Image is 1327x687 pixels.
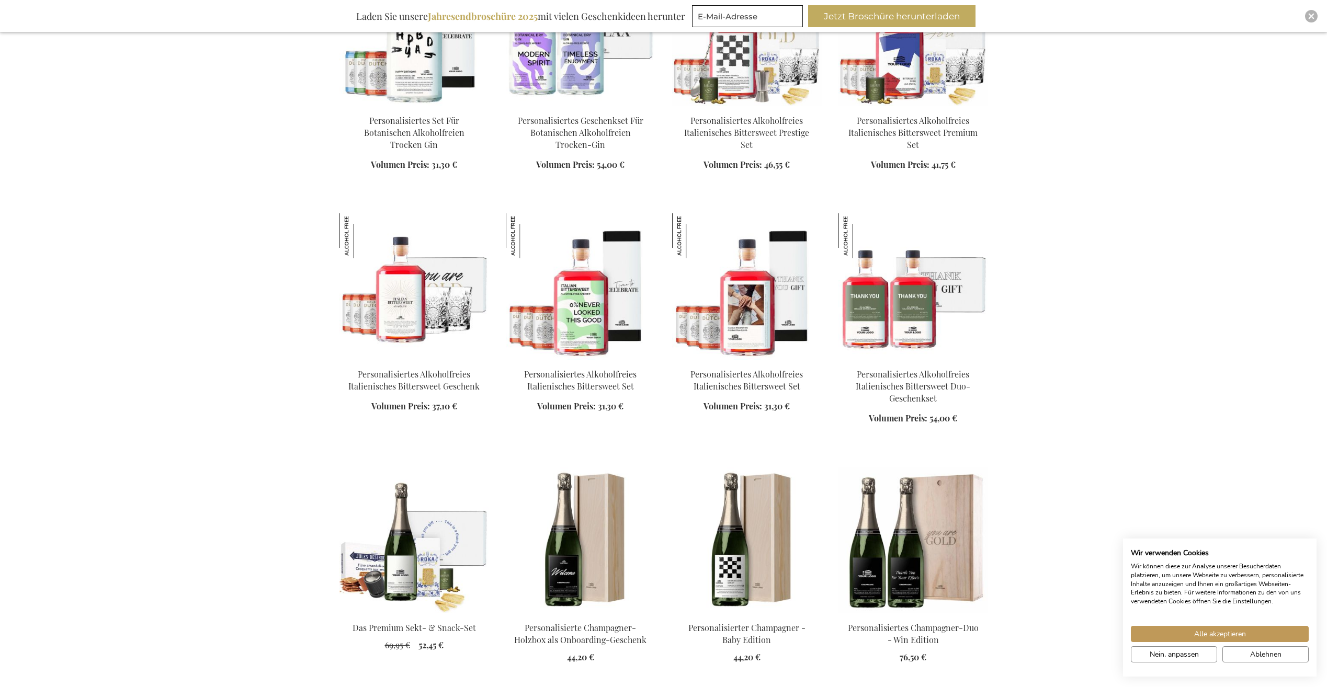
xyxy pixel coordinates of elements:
[1131,626,1309,642] button: Akzeptieren Sie alle cookies
[838,213,988,360] img: Personalised Non-Alcoholic Italian Bittersweet Duo Gift Set
[1305,10,1318,22] div: Close
[871,159,956,171] a: Volumen Preis: 41,75 €
[929,413,957,423] span: 54,00 €
[704,159,762,170] span: Volumen Preis:
[838,467,988,613] img: Personalisiertes Champagner-Duo - Win Edition
[1194,628,1246,639] span: Alle akzeptieren
[848,115,978,150] a: Personalisiertes Alkoholfreies Italienisches Bittersweet Premium Set
[900,651,926,662] span: 76,50 €
[684,115,809,150] a: Personalisiertes Alkoholfreies Italienisches Bittersweet Prestige Set
[692,5,803,27] input: E-Mail-Adresse
[704,159,790,171] a: Volumen Preis: 46,55 €
[869,413,957,425] a: Volumen Preis: 54,00 €
[537,400,596,411] span: Volumen Preis:
[1250,649,1281,660] span: Ablehnen
[672,213,717,258] img: Personalisiertes Alkoholfreies Italienisches Bittersweet Set
[506,467,655,613] img: Personalised Champagne Wooden Onboarding Gift Box
[672,467,822,613] img: Personalisierter Champagner - Baby Edition
[704,400,762,411] span: Volumen Preis:
[432,159,457,170] span: 31,30 €
[364,115,464,150] a: Personalisiertes Set Für Botanischen Alkoholfreien Trocken Gin
[506,356,655,365] a: Personalised Non-Alcoholic Italian Bittersweet Set Personalisiertes Alkoholfreies Italienisches B...
[385,639,410,650] span: 69,95 €
[518,115,643,150] a: Personalisiertes Geschenkset Für Botanischen Alkoholfreien Trocken-Gin
[506,213,655,360] img: Personalised Non-Alcoholic Italian Bittersweet Set
[690,369,803,392] a: Personalisiertes Alkoholfreies Italienisches Bittersweet Set
[672,609,822,619] a: Personalisierter Champagner - Baby Edition
[764,159,790,170] span: 46,55 €
[506,609,655,619] a: Personalised Champagne Wooden Onboarding Gift Box
[838,102,988,112] a: Personalised Non-Alcoholic Italian Bittersweet Premium Set Personalisiertes Alkoholfreies Italien...
[371,159,457,171] a: Volumen Preis: 31,30 €
[506,102,655,112] a: Personalised Non-Alcoholic Botanical Dry Gin Duo Gift Set Personalisiertes Geschenkset Für Botani...
[856,369,970,404] a: Personalisiertes Alkoholfreies Italienisches Bittersweet Duo-Geschenkset
[348,369,480,392] a: Personalisiertes Alkoholfreies Italienisches Bittersweet Geschenk
[672,356,822,365] a: Personalised Non-Alcoholic Italian Bittersweet Set Personalisiertes Alkoholfreies Italienisches B...
[1131,562,1309,606] p: Wir können diese zur Analyse unserer Besucherdaten platzieren, um unsere Webseite zu verbessern, ...
[838,609,988,619] a: Personalisiertes Champagner-Duo - Win Edition
[418,639,444,650] span: 52,45 €
[733,651,761,662] span: 44,20 €
[339,356,489,365] a: Personalised Non-Alcoholic Italian Bittersweet Gift Personalisiertes Alkoholfreies Italienisches ...
[838,356,988,365] a: Personalised Non-Alcoholic Italian Bittersweet Duo Gift Set Personalisiertes Alkoholfreies Italie...
[1131,548,1309,558] h2: Wir verwenden Cookies
[704,400,790,413] a: Volumen Preis: 31,30 €
[506,213,551,258] img: Personalisiertes Alkoholfreies Italienisches Bittersweet Set
[339,213,384,258] img: Personalisiertes Alkoholfreies Italienisches Bittersweet Geschenk
[339,609,489,619] a: The Premium Bubbles & Bites Set
[353,622,476,633] a: Das Premium Sekt- & Snack-Set
[339,467,489,613] img: The Premium Bubbles & Bites Set
[672,102,822,112] a: Personalisiertes Alkoholfreies Italienisches Bittersweet Prestige Set Personalisiertes Alkoholfre...
[351,5,690,27] div: Laden Sie unsere mit vielen Geschenkideen herunter
[597,159,625,170] span: 54,00 €
[536,159,595,170] span: Volumen Preis:
[536,159,625,171] a: Volumen Preis: 54,00 €
[339,102,489,112] a: Personalised Non-Alcoholic Botanical Dry Gin Set Personalisiertes Set Für Botanischen Alkoholfrei...
[537,400,623,413] a: Volumen Preis: 31,30 €
[688,622,806,645] a: Personalisierter Champagner - Baby Edition
[672,213,822,360] img: Personalised Non-Alcoholic Italian Bittersweet Set
[1308,13,1314,19] img: Close
[514,622,647,645] a: Personalisierte Champagner-Holzbox als Onboarding-Geschenk
[598,400,623,411] span: 31,30 €
[692,5,806,30] form: marketing offers and promotions
[1131,646,1217,662] button: cookie Einstellungen anpassen
[848,622,979,645] a: Personalisiertes Champagner-Duo - Win Edition
[371,159,429,170] span: Volumen Preis:
[869,413,927,423] span: Volumen Preis:
[339,213,489,360] img: Personalised Non-Alcoholic Italian Bittersweet Gift
[808,5,976,27] button: Jetzt Broschüre herunterladen
[871,159,929,170] span: Volumen Preis:
[524,369,637,392] a: Personalisiertes Alkoholfreies Italienisches Bittersweet Set
[932,159,956,170] span: 41,75 €
[764,400,790,411] span: 31,30 €
[838,213,883,258] img: Personalisiertes Alkoholfreies Italienisches Bittersweet Duo-Geschenkset
[371,400,457,413] a: Volumen Preis: 37,10 €
[371,400,430,411] span: Volumen Preis:
[432,400,457,411] span: 37,10 €
[1150,649,1199,660] span: Nein, anpassen
[567,651,594,662] span: 44,20 €
[428,10,538,22] b: Jahresendbroschüre 2025
[1222,646,1309,662] button: Alle verweigern cookies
